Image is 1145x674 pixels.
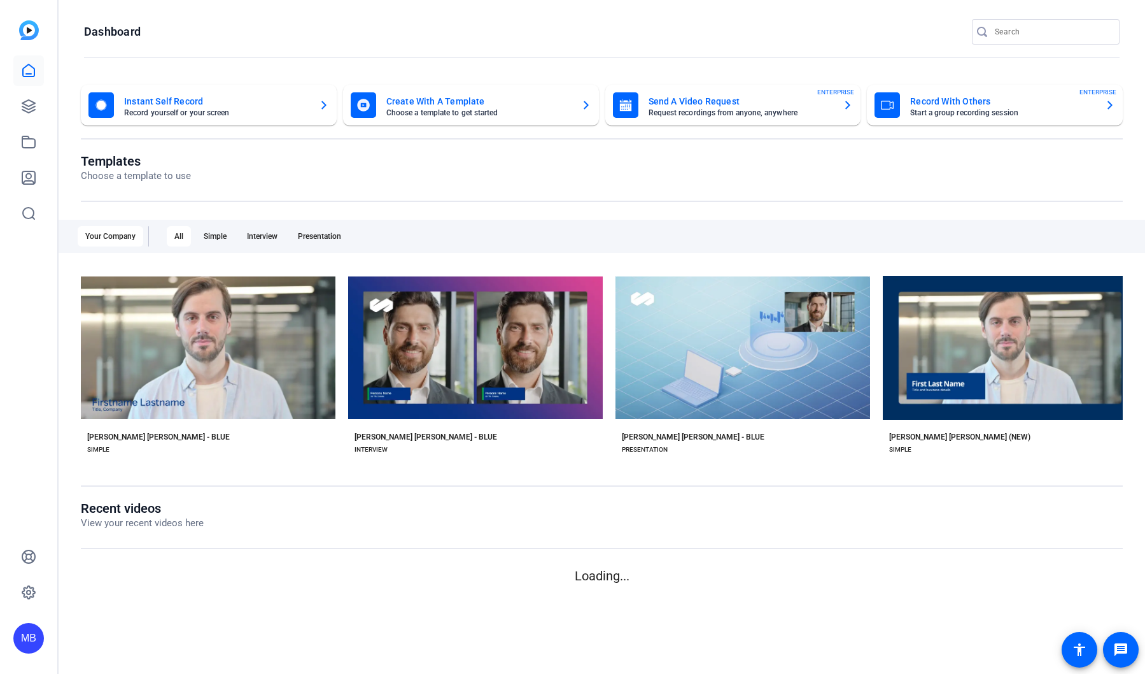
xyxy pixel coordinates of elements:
input: Search [995,24,1109,39]
div: All [167,226,191,247]
mat-card-subtitle: Record yourself or your screen [124,109,309,117]
button: Record With OthersStart a group recording sessionENTERPRISE [867,85,1123,125]
span: ENTERPRISE [1079,87,1116,97]
button: Send A Video RequestRequest recordings from anyone, anywhereENTERPRISE [605,85,861,125]
div: [PERSON_NAME] [PERSON_NAME] - BLUE [622,432,764,442]
div: Interview [239,226,285,247]
mat-card-title: Create With A Template [386,94,571,109]
h1: Recent videos [81,501,204,516]
div: [PERSON_NAME] [PERSON_NAME] - BLUE [355,432,497,442]
div: Presentation [290,226,349,247]
div: Simple [196,226,234,247]
p: View your recent videos here [81,516,204,531]
div: [PERSON_NAME] [PERSON_NAME] (NEW) [889,432,1030,442]
mat-card-subtitle: Choose a template to get started [386,109,571,117]
div: MB [13,623,44,654]
img: blue-gradient.svg [19,20,39,40]
h1: Dashboard [84,24,141,39]
mat-card-subtitle: Request recordings from anyone, anywhere [649,109,833,117]
div: SIMPLE [87,445,109,455]
p: Loading... [81,566,1123,585]
div: Your Company [78,226,143,247]
mat-card-title: Send A Video Request [649,94,833,109]
button: Create With A TemplateChoose a template to get started [343,85,599,125]
p: Choose a template to use [81,169,191,183]
mat-card-title: Record With Others [910,94,1095,109]
div: PRESENTATION [622,445,668,455]
mat-card-subtitle: Start a group recording session [910,109,1095,117]
span: ENTERPRISE [817,87,854,97]
mat-icon: message [1113,642,1128,657]
div: INTERVIEW [355,445,388,455]
div: SIMPLE [889,445,911,455]
div: [PERSON_NAME] [PERSON_NAME] - BLUE [87,432,230,442]
button: Instant Self RecordRecord yourself or your screen [81,85,337,125]
h1: Templates [81,154,191,169]
mat-card-title: Instant Self Record [124,94,309,109]
mat-icon: accessibility [1072,642,1087,657]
